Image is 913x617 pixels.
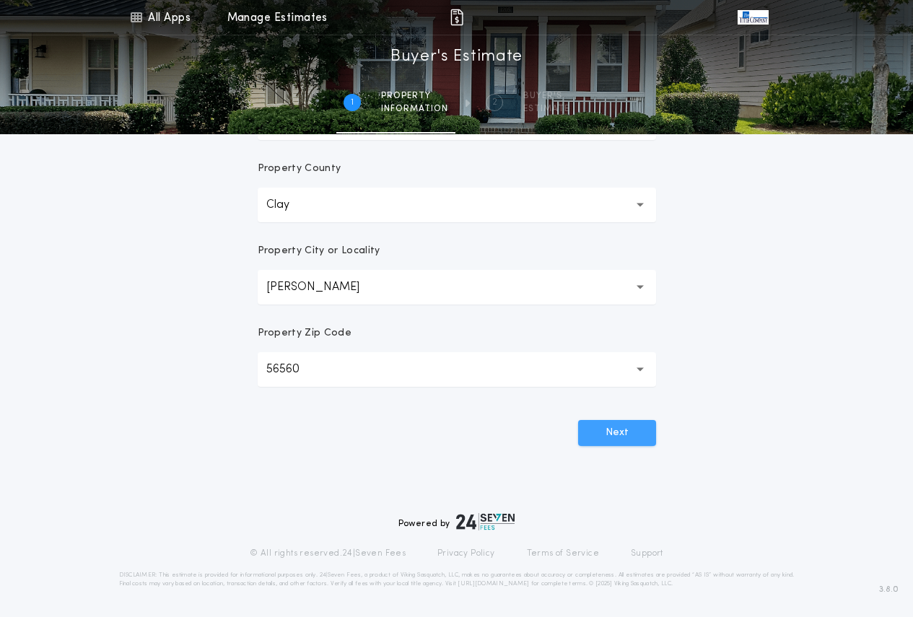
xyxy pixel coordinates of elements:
[250,548,406,559] p: © All rights reserved. 24|Seven Fees
[266,361,323,378] p: 56560
[258,244,380,258] p: Property City or Locality
[258,326,351,341] p: Property Zip Code
[258,188,656,222] button: Clay
[458,581,529,587] a: [URL][DOMAIN_NAME]
[578,420,656,446] button: Next
[631,548,663,559] a: Support
[258,352,656,387] button: 56560
[258,162,341,176] p: Property County
[738,10,768,25] img: vs-icon
[398,513,515,530] div: Powered by
[119,571,795,588] p: DISCLAIMER: This estimate is provided for informational purposes only. 24|Seven Fees, a product o...
[523,90,569,102] span: BUYER'S
[390,45,523,69] h1: Buyer's Estimate
[381,103,448,115] span: information
[879,583,899,596] span: 3.8.0
[527,548,599,559] a: Terms of Service
[456,513,515,530] img: logo
[266,196,313,214] p: Clay
[351,97,354,108] h2: 1
[381,90,448,102] span: Property
[266,279,383,296] p: [PERSON_NAME]
[258,270,656,305] button: [PERSON_NAME]
[492,97,497,108] h2: 2
[448,9,466,26] img: img
[523,103,569,115] span: ESTIMATE
[437,548,495,559] a: Privacy Policy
